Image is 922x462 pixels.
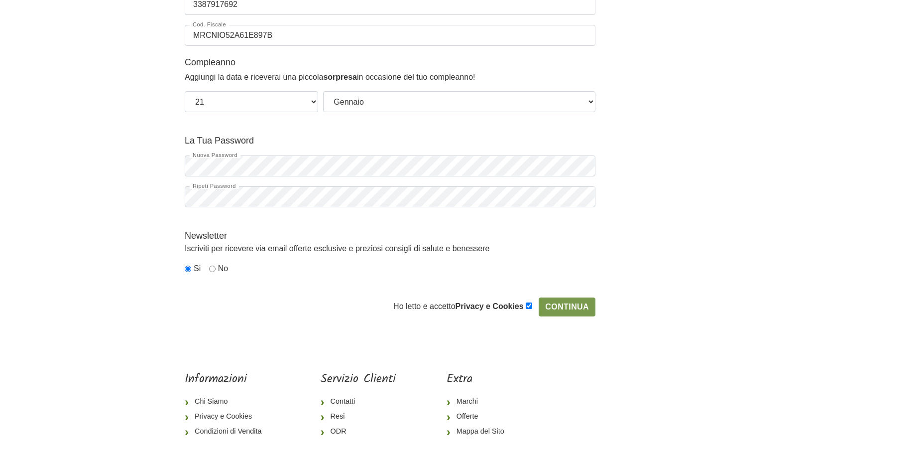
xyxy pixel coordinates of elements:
[185,134,595,148] legend: La Tua Password
[185,409,269,424] a: Privacy e Cookies
[190,183,239,189] label: Ripeti Password
[185,394,269,409] a: Chi Siamo
[185,56,595,69] legend: Compleanno
[321,394,396,409] a: Contatti
[563,372,737,407] iframe: fb:page Facebook Social Plugin
[185,424,269,439] a: Condizioni di Vendita
[539,298,595,316] input: Continua
[190,153,240,158] label: Nuova Password
[321,424,396,439] a: ODR
[185,69,595,83] p: Aggiungi la data e riceverai una piccola in occasione del tuo compleanno!
[190,22,229,27] label: Cod. Fiscale
[185,229,595,243] legend: Newsletter
[323,73,357,81] strong: sorpresa
[447,409,512,424] a: Offerte
[218,263,228,275] label: No
[185,372,269,387] h5: Informazioni
[393,298,595,316] div: Ho letto e accetto
[185,25,595,46] input: Cod. Fiscale
[194,263,201,275] label: Si
[447,394,512,409] a: Marchi
[447,424,512,439] a: Mappa del Sito
[447,372,512,387] h5: Extra
[321,372,396,387] h5: Servizio Clienti
[456,302,524,310] a: Privacy e Cookies
[321,409,396,424] a: Resi
[185,243,595,255] p: Iscriviti per ricevere via email offerte esclusive e preziosi consigli di salute e benessere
